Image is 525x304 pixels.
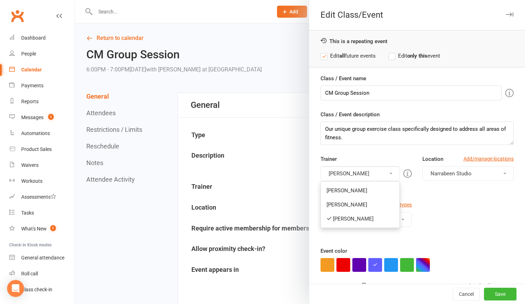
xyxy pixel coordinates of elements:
div: Payments [21,83,44,88]
div: Roll call [21,271,38,276]
a: General attendance kiosk mode [9,250,75,266]
a: Roll call [9,266,75,282]
label: Edit event [388,52,440,60]
div: Calendar [21,67,42,72]
a: Payments [9,78,75,94]
a: Dashboard [9,30,75,46]
div: Messages [21,115,44,120]
div: Tasks [21,210,34,216]
span: Narrabeen Studio [431,170,472,177]
div: Assessments [21,194,56,200]
a: Class kiosk mode [9,282,75,298]
button: [PERSON_NAME] [321,166,400,181]
a: Workouts [9,173,75,189]
div: Reports [21,99,39,104]
div: General attendance [21,255,64,261]
strong: only this [407,53,427,59]
div: Automations [21,130,50,136]
a: People [9,46,75,62]
label: Edit future events [321,52,376,60]
a: [PERSON_NAME] [321,212,399,226]
label: Event appears in [321,282,359,290]
label: Class / Event name [321,74,366,83]
div: Waivers [21,162,39,168]
a: Calendar [9,62,75,78]
div: People [21,51,36,57]
label: Event color [321,247,347,255]
span: 1 [48,114,54,120]
div: This is a repeating event [321,37,514,45]
span: 1 [50,225,56,231]
button: Narrabeen Studio [422,166,514,181]
div: Workouts [21,178,42,184]
button: Save [484,288,517,300]
a: Waivers [9,157,75,173]
div: Class check-in [21,287,52,292]
a: [PERSON_NAME] [321,198,399,212]
a: Add/manage locations [463,155,514,163]
label: Require active membership for members? [422,283,495,298]
label: Location [422,155,443,163]
a: Automations [9,125,75,141]
a: Clubworx [8,7,26,25]
a: Product Sales [9,141,75,157]
a: Assessments [9,189,75,205]
label: Class / Event description [321,110,380,119]
a: Messages 1 [9,110,75,125]
div: Edit Class/Event [309,10,525,20]
label: Trainer [321,155,337,163]
div: What's New [21,226,47,232]
a: Tasks [9,205,75,221]
a: Reports [9,94,75,110]
div: Product Sales [21,146,52,152]
a: [PERSON_NAME] [321,183,399,198]
div: Open Intercom Messenger [7,280,24,297]
strong: all [339,53,345,59]
div: Dashboard [21,35,46,41]
button: Cancel [453,288,480,300]
input: Enter event name [321,86,502,100]
a: What's New1 [9,221,75,237]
